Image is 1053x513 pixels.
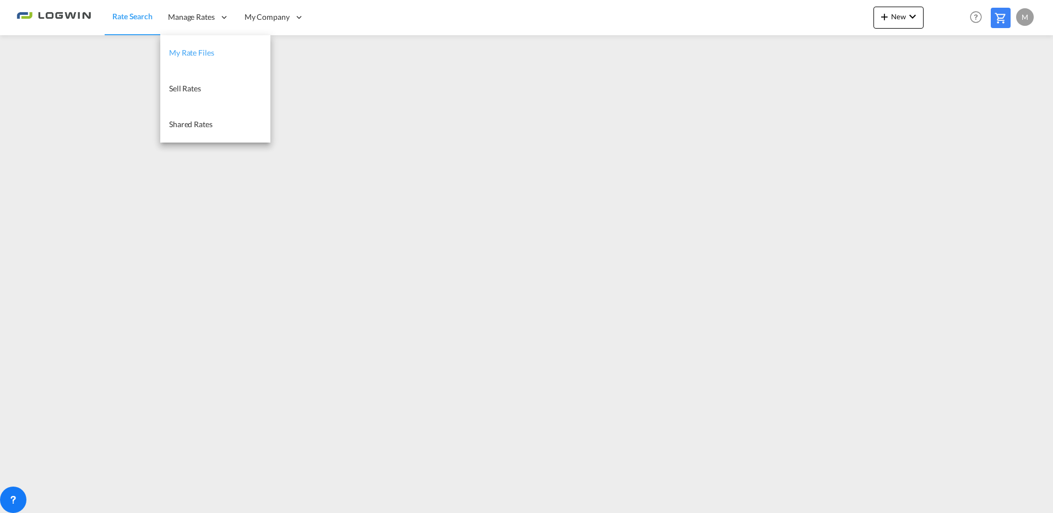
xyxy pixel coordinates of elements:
[112,12,153,21] span: Rate Search
[169,119,213,129] span: Shared Rates
[169,84,201,93] span: Sell Rates
[967,8,985,26] span: Help
[878,12,919,21] span: New
[160,107,270,143] a: Shared Rates
[168,12,215,23] span: Manage Rates
[160,71,270,107] a: Sell Rates
[1016,8,1034,26] div: M
[873,7,924,29] button: icon-plus 400-fgNewicon-chevron-down
[160,35,270,71] a: My Rate Files
[245,12,290,23] span: My Company
[967,8,991,28] div: Help
[17,5,91,30] img: 2761ae10d95411efa20a1f5e0282d2d7.png
[906,10,919,23] md-icon: icon-chevron-down
[169,48,214,57] span: My Rate Files
[878,10,891,23] md-icon: icon-plus 400-fg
